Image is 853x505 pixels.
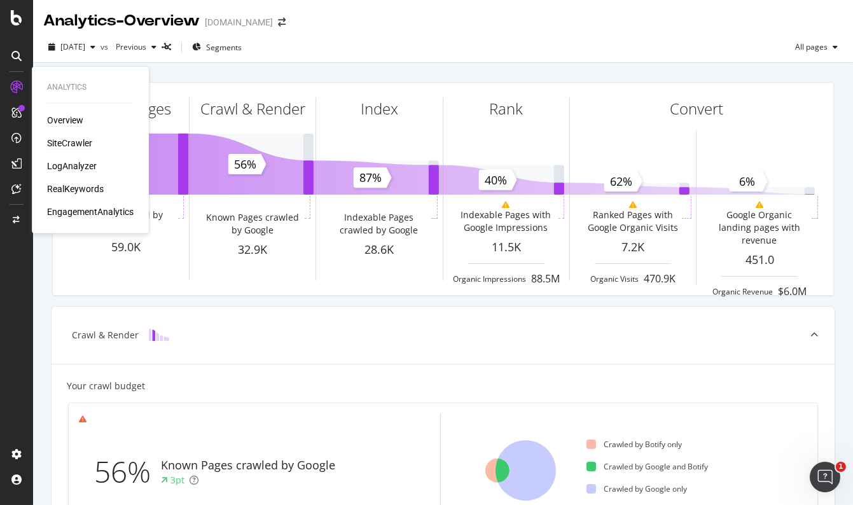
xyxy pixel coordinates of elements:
[790,37,843,57] button: All pages
[187,37,247,57] button: Segments
[47,82,134,93] div: Analytics
[149,329,169,341] img: block-icon
[206,42,242,53] span: Segments
[456,209,556,234] div: Indexable Pages with Google Impressions
[489,98,523,120] div: Rank
[586,461,708,472] div: Crawled by Google and Botify
[67,380,145,392] div: Your crawl budget
[63,239,189,256] div: 59.0K
[170,474,184,487] div: 3pt
[316,242,442,258] div: 28.6K
[586,483,687,494] div: Crawled by Google only
[810,462,840,492] iframe: Intercom live chat
[190,242,316,258] div: 32.9K
[60,41,85,52] span: 2025 Sep. 1st
[586,439,682,450] div: Crawled by Botify only
[531,272,560,286] div: 88.5M
[47,183,104,195] a: RealKeywords
[43,37,101,57] button: [DATE]
[205,16,273,29] div: [DOMAIN_NAME]
[443,239,569,256] div: 11.5K
[72,329,139,342] div: Crawl & Render
[836,462,846,472] span: 1
[43,10,200,32] div: Analytics - Overview
[790,41,828,52] span: All pages
[361,98,398,120] div: Index
[101,41,111,52] span: vs
[329,211,429,237] div: Indexable Pages crawled by Google
[47,114,83,127] a: Overview
[278,18,286,27] div: arrow-right-arrow-left
[47,160,97,172] a: LogAnalyzer
[202,211,302,237] div: Known Pages crawled by Google
[47,205,134,218] a: EngagementAnalytics
[94,451,161,493] div: 56%
[200,98,305,120] div: Crawl & Render
[453,273,526,284] div: Organic Impressions
[47,137,92,149] a: SiteCrawler
[111,41,146,52] span: Previous
[111,37,162,57] button: Previous
[161,457,335,474] div: Known Pages crawled by Google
